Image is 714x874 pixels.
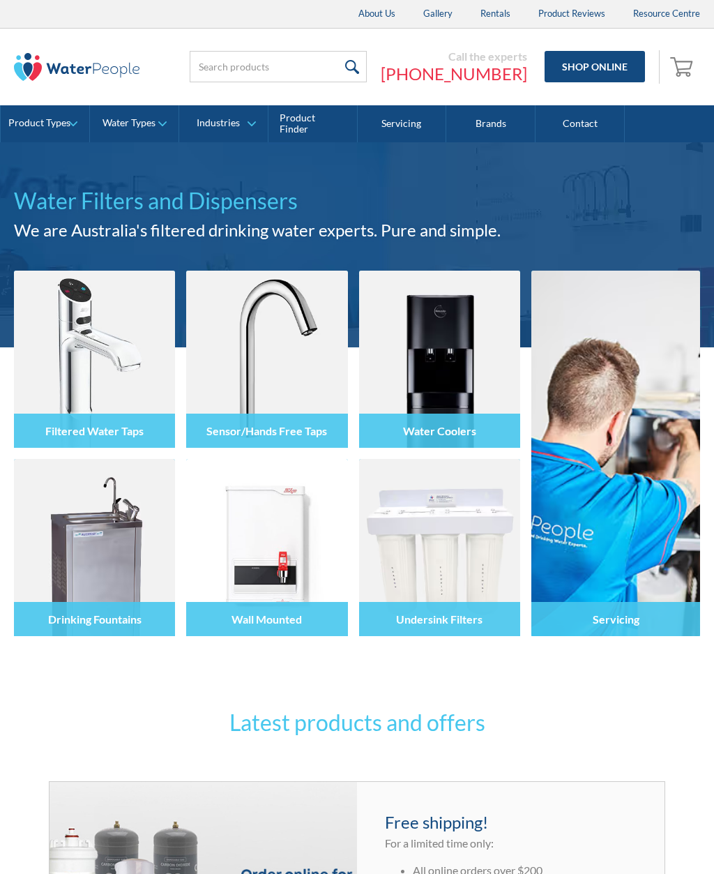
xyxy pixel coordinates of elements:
[8,117,70,129] div: Product Types
[186,459,347,636] img: Wall Mounted
[385,810,637,835] h4: Free shipping!
[593,612,639,626] h4: Servicing
[85,706,629,739] h3: Latest products and offers
[545,51,645,82] a: Shop Online
[446,105,535,143] a: Brands
[14,53,139,81] img: The Water People
[268,105,358,143] a: Product Finder
[385,835,637,852] p: For a limited time only:
[667,50,700,84] a: Open cart
[90,105,178,143] a: Water Types
[535,105,625,143] a: Contact
[381,63,527,84] a: [PHONE_NUMBER]
[403,424,476,437] h4: Water Coolers
[396,612,483,626] h4: Undersink Filters
[179,105,268,143] a: Industries
[381,50,527,63] div: Call the experts
[197,117,240,129] div: Industries
[358,105,447,143] a: Servicing
[45,424,144,437] h4: Filtered Water Taps
[670,55,697,77] img: shopping cart
[531,271,700,636] a: Servicing
[190,51,367,82] input: Search products
[14,459,175,636] img: Drinking Fountains
[359,271,520,448] img: Water Coolers
[14,271,175,448] img: Filtered Water Taps
[231,612,302,626] h4: Wall Mounted
[102,117,155,129] div: Water Types
[48,612,142,626] h4: Drinking Fountains
[206,424,327,437] h4: Sensor/Hands Free Taps
[1,105,89,143] a: Product Types
[186,271,347,448] img: Sensor/Hands Free Taps
[359,459,520,636] img: Undersink Filters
